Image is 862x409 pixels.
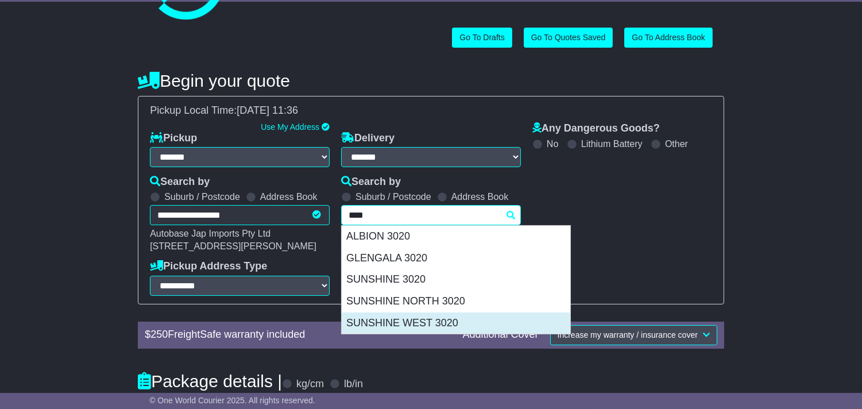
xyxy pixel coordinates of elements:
[341,132,395,145] label: Delivery
[150,329,168,340] span: 250
[355,191,431,202] label: Suburb / Postcode
[558,330,698,339] span: Increase my warranty / insurance cover
[260,191,318,202] label: Address Book
[624,28,712,48] a: Go To Address Book
[138,372,282,391] h4: Package details |
[524,28,613,48] a: Go To Quotes Saved
[342,248,570,269] div: GLENGALA 3020
[149,396,315,405] span: © One World Courier 2025. All rights reserved.
[296,378,324,391] label: kg/cm
[451,191,509,202] label: Address Book
[342,312,570,334] div: SUNSHINE WEST 3020
[342,291,570,312] div: SUNSHINE NORTH 3020
[144,105,718,117] div: Pickup Local Time:
[150,176,210,188] label: Search by
[550,325,717,345] button: Increase my warranty / insurance cover
[150,229,270,238] span: Autobase Jap Imports Pty Ltd
[341,176,401,188] label: Search by
[344,378,363,391] label: lb/in
[139,329,457,341] div: $ FreightSafe warranty included
[237,105,298,116] span: [DATE] 11:36
[581,138,643,149] label: Lithium Battery
[665,138,688,149] label: Other
[342,269,570,291] div: SUNSHINE 3020
[261,122,319,132] a: Use My Address
[150,132,197,145] label: Pickup
[342,226,570,248] div: ALBION 3020
[532,122,660,135] label: Any Dangerous Goods?
[138,71,724,90] h4: Begin your quote
[164,191,240,202] label: Suburb / Postcode
[457,329,544,341] div: Additional Cover
[150,260,267,273] label: Pickup Address Type
[452,28,512,48] a: Go To Drafts
[150,241,316,251] span: [STREET_ADDRESS][PERSON_NAME]
[547,138,558,149] label: No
